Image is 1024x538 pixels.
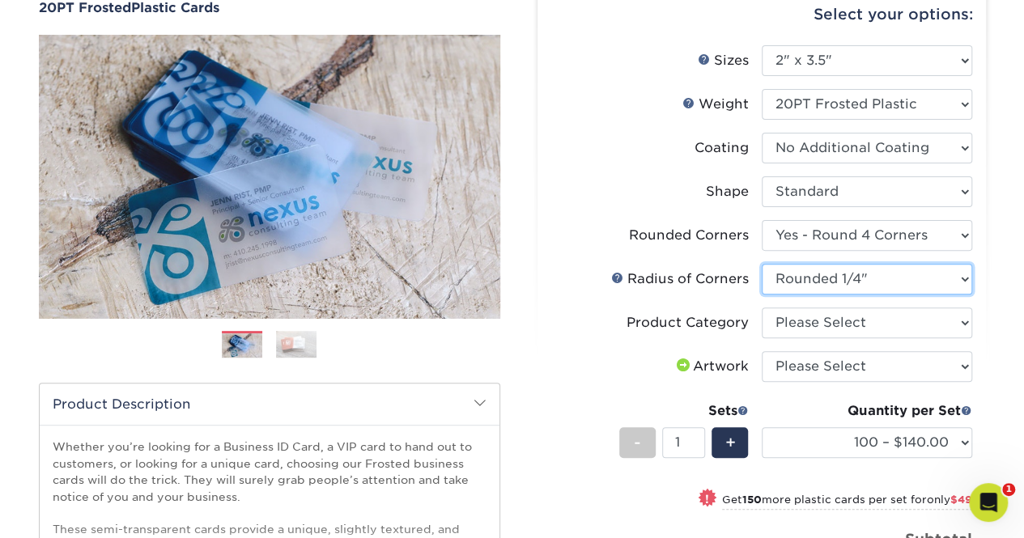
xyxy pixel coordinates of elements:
div: Rounded Corners [629,226,749,245]
div: Coating [695,138,749,158]
span: 1 [1002,483,1015,496]
div: Artwork [673,357,749,376]
h2: Product Description [40,383,499,425]
small: Get more plastic cards per set for [722,494,972,510]
img: Plastic Cards 01 [222,332,262,360]
div: Sizes [698,51,749,70]
img: 20PT Frosted 01 [39,17,500,336]
div: Radius of Corners [611,269,749,289]
div: Product Category [627,313,749,333]
div: Weight [682,95,749,114]
div: Shape [706,182,749,201]
span: + [724,430,735,455]
iframe: Intercom live chat [969,483,1008,522]
span: $49 [950,494,972,506]
div: Quantity per Set [762,401,972,421]
strong: 150 [742,494,762,506]
img: Plastic Cards 02 [276,330,317,358]
span: - [634,430,641,455]
span: ! [705,490,709,507]
div: Sets [619,401,749,421]
span: only [927,494,972,506]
